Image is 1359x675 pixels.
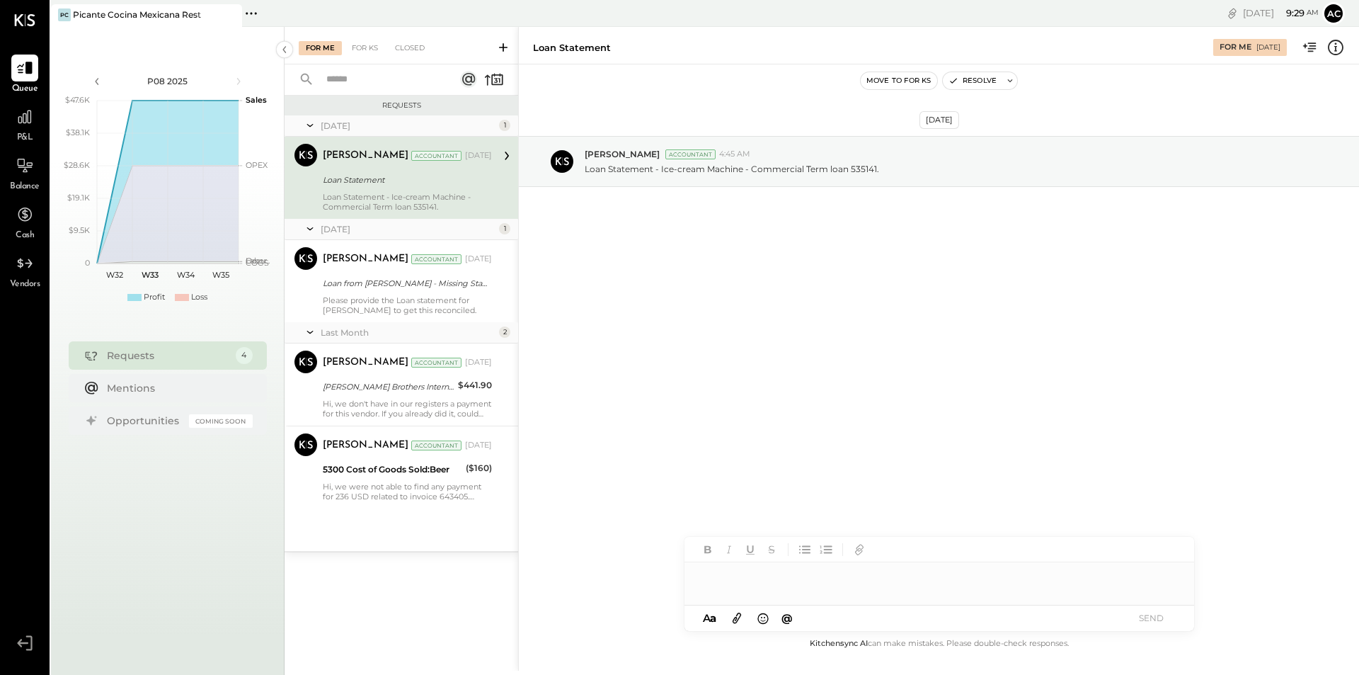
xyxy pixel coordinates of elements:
[65,95,90,105] text: $47.6K
[16,229,34,242] span: Cash
[246,256,270,266] text: Occu...
[323,252,408,266] div: [PERSON_NAME]
[466,461,492,475] div: ($160)
[144,292,165,303] div: Profit
[67,193,90,203] text: $19.1K
[585,163,879,175] p: Loan Statement - Ice-cream Machine - Commercial Term loan 535141.
[323,380,454,394] div: [PERSON_NAME] Brothers Internation, Inc.
[142,270,159,280] text: W33
[458,378,492,392] div: $441.90
[323,192,492,212] div: Loan Statement - Ice-cream Machine - Commercial Term loan 535141.
[499,120,510,131] div: 1
[10,181,40,193] span: Balance
[741,540,759,559] button: Underline
[189,414,253,428] div: Coming Soon
[1322,2,1345,25] button: ac
[411,358,461,368] div: Accountant
[710,611,716,625] span: a
[699,611,721,626] button: Aa
[850,540,868,559] button: Add URL
[323,149,408,163] div: [PERSON_NAME]
[66,127,90,137] text: $38.1K
[1,250,49,291] a: Vendors
[107,381,246,395] div: Mentions
[1225,6,1239,21] div: copy link
[107,348,229,363] div: Requests
[246,95,267,105] text: Sales
[321,327,495,339] div: Last Month
[1,201,49,242] a: Cash
[465,150,492,161] div: [DATE]
[499,327,510,338] div: 2
[85,258,90,268] text: 0
[465,440,492,451] div: [DATE]
[73,8,201,21] div: Picante Cocina Mexicana Rest
[323,295,492,315] div: Please provide the Loan statement for [PERSON_NAME] to get this reconciled.
[411,254,461,264] div: Accountant
[699,540,717,559] button: Bold
[533,41,611,55] div: Loan Statement
[191,292,207,303] div: Loss
[17,132,33,144] span: P&L
[861,72,937,89] button: Move to for ks
[323,482,492,501] div: Hi, we were not able to find any payment for 236 USD related to invoice 643405. Could you please ...
[107,414,182,428] div: Opportunities
[58,8,71,21] div: PC
[817,540,835,559] button: Ordered List
[10,278,40,291] span: Vendors
[499,223,510,234] div: 1
[321,223,495,235] div: [DATE]
[465,357,492,368] div: [DATE]
[1,55,49,96] a: Queue
[411,441,461,450] div: Accountant
[777,609,797,627] button: @
[299,41,342,55] div: For Me
[323,173,488,187] div: Loan Statement
[323,276,488,290] div: Loan from [PERSON_NAME] - Missing Statement
[919,111,959,129] div: [DATE]
[796,540,814,559] button: Unordered List
[1220,42,1251,53] div: For Me
[108,75,228,87] div: P08 2025
[64,160,90,170] text: $28.6K
[212,270,229,280] text: W35
[1256,42,1280,52] div: [DATE]
[762,540,781,559] button: Strikethrough
[720,540,738,559] button: Italic
[1123,608,1180,628] button: SEND
[345,41,385,55] div: For KS
[323,399,492,419] div: Hi, we don't have in our registers a payment for this vendor. If you already did it, could you pl...
[246,160,268,170] text: OPEX
[388,41,432,55] div: Closed
[292,101,511,110] div: Requests
[1,103,49,144] a: P&L
[1243,6,1319,20] div: [DATE]
[943,72,1002,89] button: Resolve
[1,152,49,193] a: Balance
[236,347,253,364] div: 4
[665,149,716,159] div: Accountant
[176,270,195,280] text: W34
[585,148,660,160] span: [PERSON_NAME]
[106,270,123,280] text: W32
[12,83,38,96] span: Queue
[69,225,90,235] text: $9.5K
[465,254,492,265] div: [DATE]
[781,611,793,625] span: @
[323,463,461,477] div: 5300 Cost of Goods Sold:Beer
[323,438,408,453] div: [PERSON_NAME]
[323,356,408,370] div: [PERSON_NAME]
[321,120,495,132] div: [DATE]
[719,149,750,160] span: 4:45 AM
[411,151,461,161] div: Accountant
